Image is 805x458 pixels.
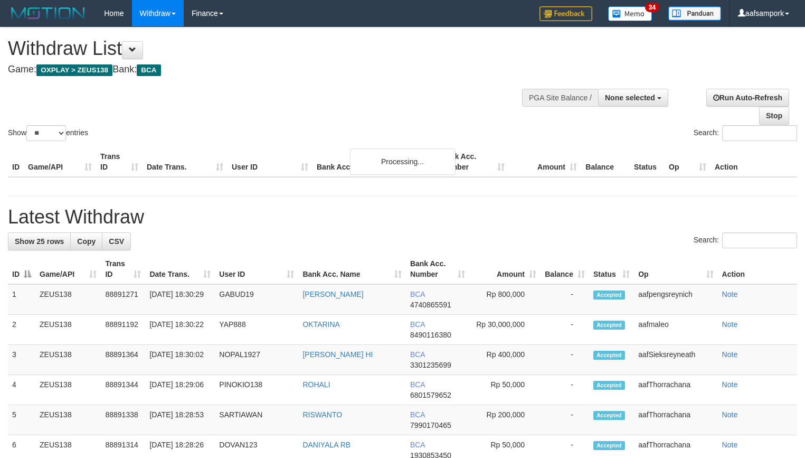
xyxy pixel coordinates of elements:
[608,6,652,21] img: Button%20Memo.svg
[694,232,797,248] label: Search:
[35,315,101,345] td: ZEUS138
[469,315,541,345] td: Rp 30,000,000
[410,301,451,309] span: Copy 4740865591 to clipboard
[722,380,738,389] a: Note
[437,147,509,177] th: Bank Acc. Number
[634,254,717,284] th: Op: activate to sort column ascending
[722,350,738,359] a: Note
[469,345,541,375] td: Rp 400,000
[35,405,101,435] td: ZEUS138
[634,405,717,435] td: aafThorrachana
[541,284,589,315] td: -
[215,345,298,375] td: NOPAL1927
[8,38,526,59] h1: Withdraw List
[145,345,215,375] td: [DATE] 18:30:02
[101,375,145,405] td: 88891344
[145,254,215,284] th: Date Trans.: activate to sort column ascending
[722,290,738,298] a: Note
[593,411,625,420] span: Accepted
[77,237,96,246] span: Copy
[8,232,71,250] a: Show 25 rows
[8,5,88,21] img: MOTION_logo.png
[722,441,738,449] a: Note
[589,254,634,284] th: Status: activate to sort column ascending
[312,147,437,177] th: Bank Acc. Name
[541,375,589,405] td: -
[634,315,717,345] td: aafmaleo
[722,232,797,248] input: Search:
[26,125,66,141] select: Showentries
[302,410,342,419] a: RISWANTO
[509,147,581,177] th: Amount
[145,375,215,405] td: [DATE] 18:29:06
[101,284,145,315] td: 88891271
[722,320,738,329] a: Note
[36,64,112,76] span: OXPLAY > ZEUS138
[109,237,124,246] span: CSV
[410,410,425,419] span: BCA
[410,380,425,389] span: BCA
[215,284,298,315] td: GABUD19
[722,410,738,419] a: Note
[598,89,668,107] button: None selected
[8,405,35,435] td: 5
[410,391,451,399] span: Copy 6801579652 to clipboard
[605,94,655,102] span: None selected
[101,345,145,375] td: 88891364
[302,350,373,359] a: [PERSON_NAME] HI
[8,125,88,141] label: Show entries
[522,89,598,107] div: PGA Site Balance /
[137,64,160,76] span: BCA
[668,6,721,21] img: panduan.png
[406,254,469,284] th: Bank Acc. Number: activate to sort column ascending
[228,147,312,177] th: User ID
[8,254,35,284] th: ID: activate to sort column descending
[215,315,298,345] td: YAP888
[665,147,711,177] th: Op
[15,237,64,246] span: Show 25 rows
[24,147,96,177] th: Game/API
[101,315,145,345] td: 88891192
[145,284,215,315] td: [DATE] 18:30:29
[469,405,541,435] td: Rp 200,000
[634,284,717,315] td: aafpengsreynich
[634,345,717,375] td: aafSieksreyneath
[711,147,797,177] th: Action
[541,405,589,435] td: -
[581,147,630,177] th: Balance
[722,125,797,141] input: Search:
[410,421,451,429] span: Copy 7990170465 to clipboard
[145,405,215,435] td: [DATE] 18:28:53
[593,381,625,390] span: Accepted
[410,290,425,298] span: BCA
[145,315,215,345] td: [DATE] 18:30:22
[593,351,625,360] span: Accepted
[302,320,340,329] a: OKTARINA
[302,380,330,389] a: ROHALI
[35,345,101,375] td: ZEUS138
[215,254,298,284] th: User ID: activate to sort column ascending
[35,375,101,405] td: ZEUS138
[593,441,625,450] span: Accepted
[8,207,797,228] h1: Latest Withdraw
[410,441,425,449] span: BCA
[718,254,797,284] th: Action
[302,441,351,449] a: DANIYALA RB
[8,284,35,315] td: 1
[8,375,35,405] td: 4
[102,232,131,250] a: CSV
[593,291,625,300] span: Accepted
[101,254,145,284] th: Trans ID: activate to sort column ascending
[469,254,541,284] th: Amount: activate to sort column ascending
[630,147,665,177] th: Status
[541,345,589,375] td: -
[541,254,589,284] th: Balance: activate to sort column ascending
[215,405,298,435] td: SARTIAWAN
[302,290,363,298] a: [PERSON_NAME]
[96,147,143,177] th: Trans ID
[143,147,228,177] th: Date Trans.
[759,107,789,125] a: Stop
[539,6,592,21] img: Feedback.jpg
[645,3,659,12] span: 34
[8,64,526,75] h4: Game: Bank:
